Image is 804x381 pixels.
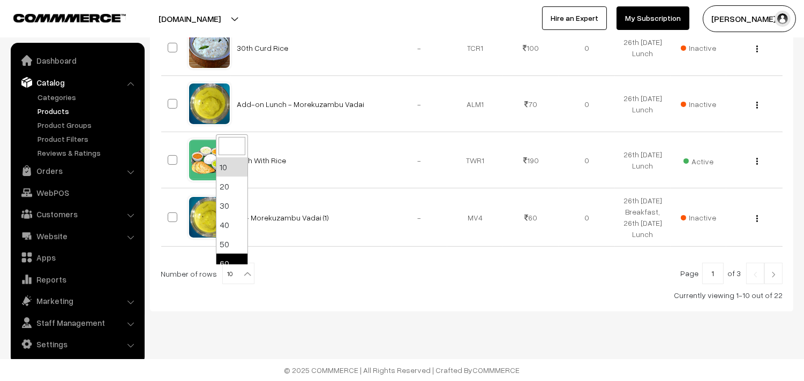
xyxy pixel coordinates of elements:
td: 26th [DATE] Lunch [615,132,671,188]
a: Dashboard [13,51,141,70]
img: user [775,11,791,27]
td: 26th [DATE] Lunch [615,76,671,132]
a: Reviews & Ratings [35,147,141,158]
a: Marketing [13,291,141,310]
a: Products [35,105,141,117]
a: Add-on Lunch - Morekuzambu Vadai [237,100,365,109]
img: Menu [756,102,758,109]
a: Product Filters [35,133,141,144]
img: Menu [756,158,758,165]
img: COMMMERCE [13,14,126,22]
button: [DOMAIN_NAME] [121,5,258,32]
td: - [392,76,447,132]
a: Catalog [13,73,141,92]
a: Reports [13,270,141,289]
td: - [392,132,447,188]
td: ALM1 [447,76,503,132]
a: WebPOS [13,183,141,202]
span: of 3 [727,269,741,278]
a: Apps [13,248,141,267]
td: 70 [503,76,559,132]
li: 40 [216,215,247,234]
a: Categories [35,92,141,103]
td: 190 [503,132,559,188]
span: Page [680,269,698,278]
span: Active [683,153,713,167]
img: Menu [756,215,758,222]
a: Orders [13,161,141,180]
span: 10 [223,263,254,285]
span: Number of rows [161,268,217,279]
a: 26th With Rice [237,156,287,165]
li: 10 [216,157,247,177]
td: - [392,188,447,247]
td: 0 [559,132,614,188]
a: 30th Curd Rice [237,43,289,52]
div: Currently viewing 1-10 out of 22 [161,289,783,301]
span: Inactive [681,98,716,110]
td: 0 [559,188,614,247]
a: Settings [13,334,141,354]
li: 20 [216,177,247,196]
span: Inactive [681,42,716,54]
td: 100 [503,20,559,76]
td: TCR1 [447,20,503,76]
a: Product Groups [35,119,141,131]
a: Hire an Expert [542,6,607,30]
span: 10 [222,263,254,284]
button: [PERSON_NAME] s… [703,5,796,32]
td: 26th [DATE] Lunch [615,20,671,76]
a: COMMMERCE [13,11,107,24]
td: 26th [DATE] Breakfast, 26th [DATE] Lunch [615,188,671,247]
img: Left [750,271,760,278]
a: My Subscription [617,6,689,30]
img: Menu [756,45,758,52]
a: Staff Management [13,313,141,332]
td: TWR1 [447,132,503,188]
td: - [392,20,447,76]
span: Inactive [681,212,716,223]
td: 0 [559,76,614,132]
li: 30 [216,196,247,215]
a: Customers [13,204,141,224]
a: COMMMERCE [473,365,520,375]
img: Right [769,271,778,278]
li: 60 [216,254,247,273]
li: 50 [216,234,247,254]
a: Bf - Morekuzambu Vadai (1) [237,213,329,222]
a: Website [13,226,141,246]
td: MV4 [447,188,503,247]
td: 0 [559,20,614,76]
td: 60 [503,188,559,247]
